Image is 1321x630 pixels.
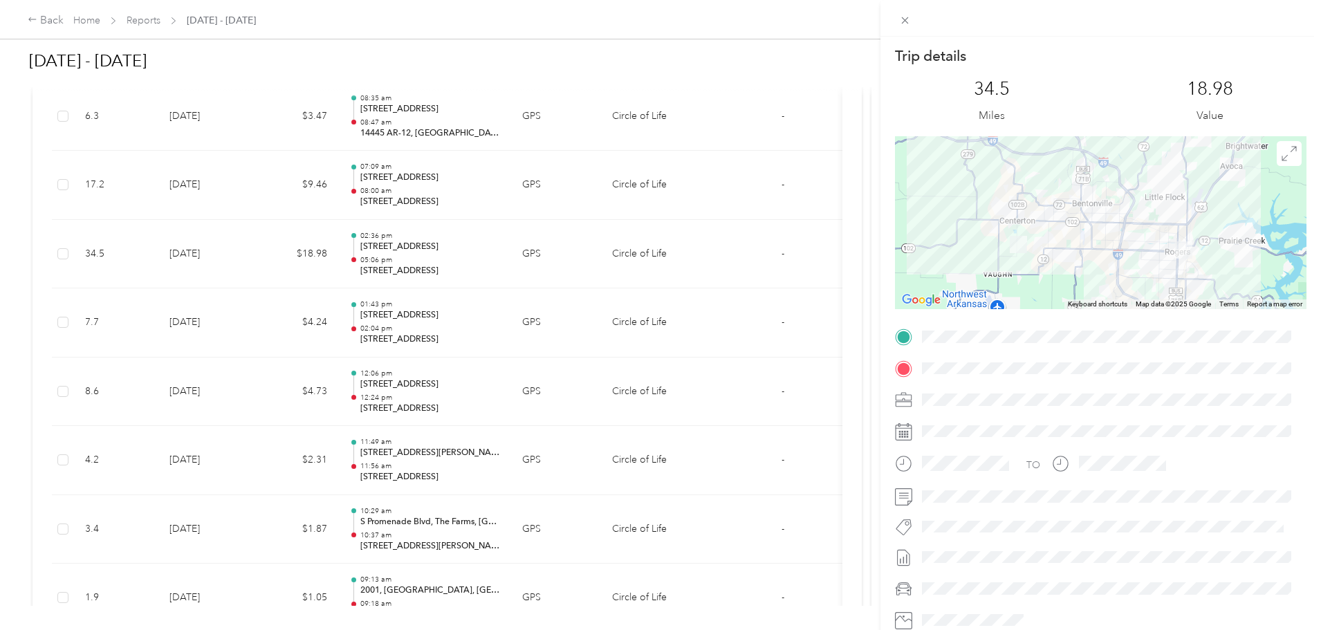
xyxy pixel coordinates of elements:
a: Report a map error [1247,300,1302,308]
p: Trip details [895,46,966,66]
a: Open this area in Google Maps (opens a new window) [898,291,944,309]
a: Terms (opens in new tab) [1219,300,1239,308]
p: Miles [979,107,1005,124]
span: Map data ©2025 Google [1136,300,1211,308]
img: Google [898,291,944,309]
p: Value [1197,107,1223,124]
p: 18.98 [1187,78,1233,100]
div: TO [1026,458,1040,472]
iframe: Everlance-gr Chat Button Frame [1244,553,1321,630]
p: 34.5 [974,78,1010,100]
button: Keyboard shortcuts [1068,299,1127,309]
